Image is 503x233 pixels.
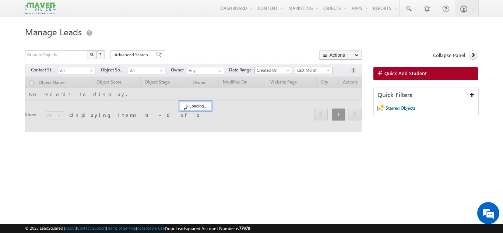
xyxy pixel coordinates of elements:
span: All [128,67,163,74]
span: Collapse Panel [433,52,465,59]
span: Object Source [101,67,128,73]
a: All [58,67,95,74]
a: Quick Add Student [373,67,478,80]
span: All [58,67,93,74]
a: About [65,226,76,230]
div: Loading... [180,102,211,110]
div: Quick Filters [374,88,478,102]
span: Date Range [229,67,254,73]
span: Last Month [295,67,330,74]
img: Custom Logo [25,2,56,15]
span: Manage Leads [25,26,82,38]
span: Your Leadsquared Account Number is [166,226,250,231]
span: ? [99,52,102,58]
span: Created On [255,67,290,74]
a: Created On [254,67,292,74]
span: Advanced Search [115,52,150,58]
a: Contact Support [77,226,106,230]
a: All [128,67,165,74]
a: Last Month [295,67,333,74]
span: Owner [171,67,187,73]
a: Acceptable Use [137,226,165,230]
button: Actions [319,50,362,60]
img: Search [90,53,94,56]
a: Show All Items [214,67,224,75]
a: Terms of Service [107,226,136,230]
span: Starred Objects [386,105,415,111]
span: © 2025 LeadSquared | | | | | [25,225,250,232]
input: Type to Search [187,67,224,74]
button: ? [96,50,105,59]
span: Quick Add Student [384,70,427,77]
span: Contact Stage [31,67,58,73]
span: 77978 [239,226,250,231]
